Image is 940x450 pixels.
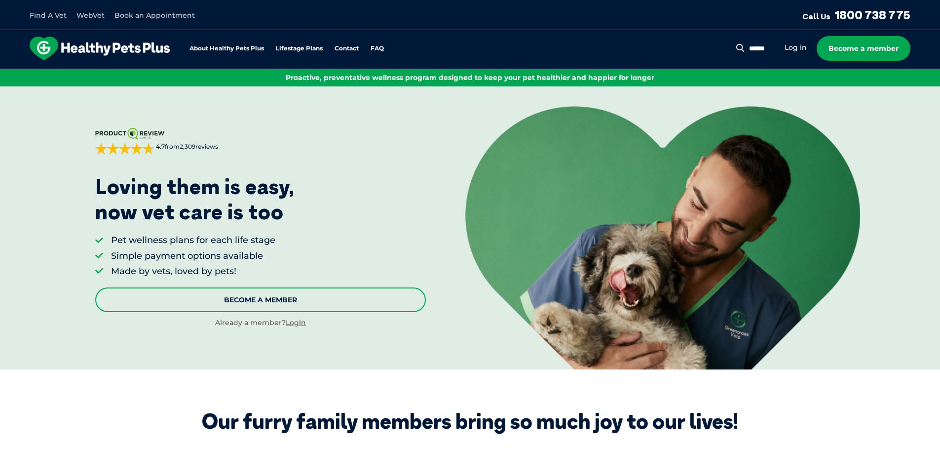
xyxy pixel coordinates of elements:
[76,11,105,20] a: WebVet
[276,45,323,52] a: Lifestage Plans
[111,250,275,262] li: Simple payment options available
[785,43,807,52] a: Log in
[30,37,170,60] img: hpp-logo
[371,45,384,52] a: FAQ
[180,143,218,150] span: 2,309 reviews
[114,11,195,20] a: Book an Appointment
[95,143,154,155] div: 4.7 out of 5 stars
[95,174,295,224] p: Loving them is easy, now vet care is too
[335,45,359,52] a: Contact
[189,45,264,52] a: About Healthy Pets Plus
[802,7,910,22] a: Call Us1800 738 775
[95,318,426,328] div: Already a member?
[286,73,654,82] span: Proactive, preventative wellness program designed to keep your pet healthier and happier for longer
[465,106,860,369] img: <p>Loving them is easy, <br /> now vet care is too</p>
[202,409,738,434] div: Our furry family members bring so much joy to our lives!
[111,234,275,246] li: Pet wellness plans for each life stage
[95,128,426,155] a: 4.7from2,309reviews
[154,143,218,151] span: from
[30,11,67,20] a: Find A Vet
[286,318,306,327] a: Login
[111,265,275,278] li: Made by vets, loved by pets!
[802,11,830,21] span: Call Us
[734,43,747,53] button: Search
[156,143,165,150] strong: 4.7
[95,287,426,312] a: Become A Member
[817,36,910,61] a: Become a member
